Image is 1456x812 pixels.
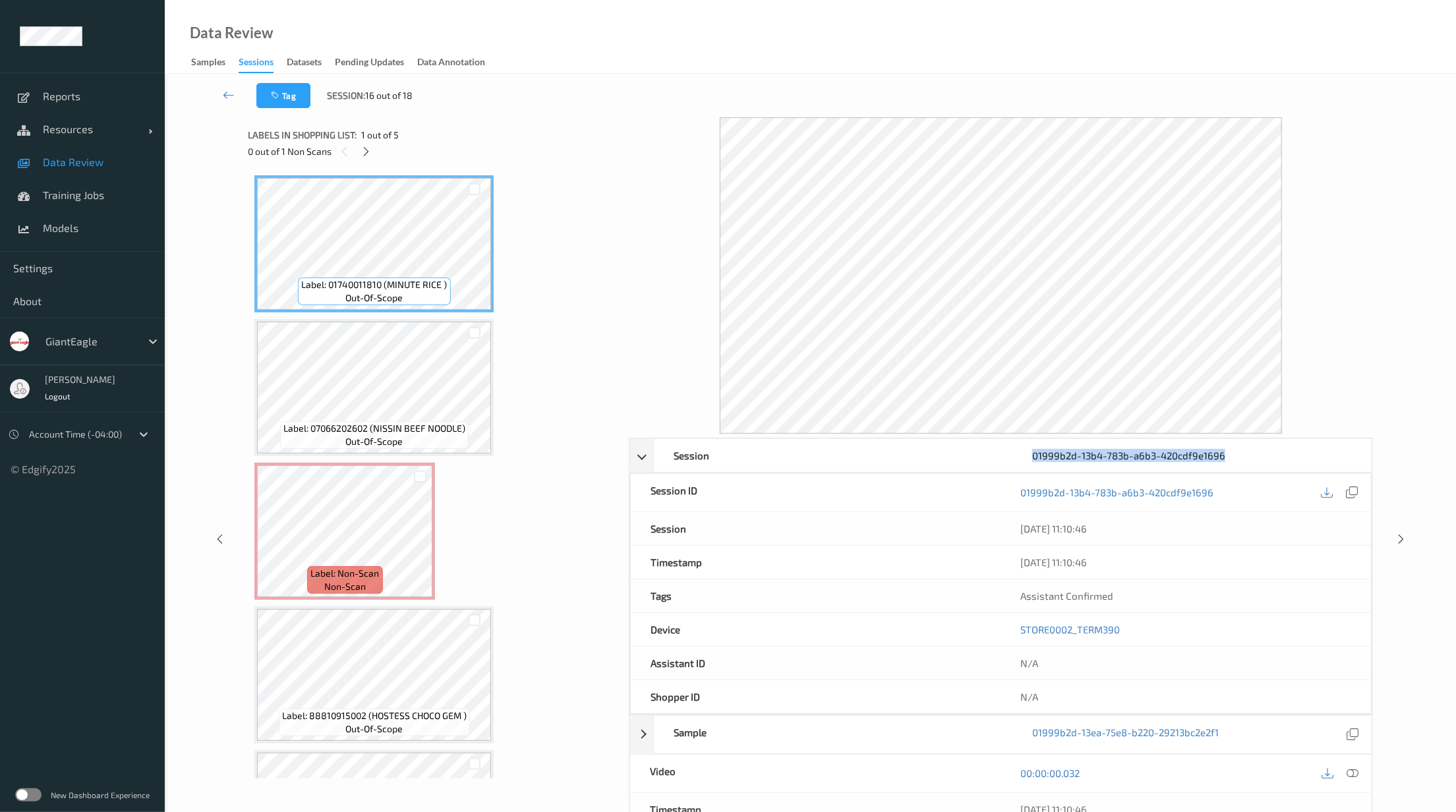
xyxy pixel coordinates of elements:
div: Shopper ID [631,680,1001,713]
div: Session [654,439,1012,472]
a: Datasets [287,53,335,72]
div: 01999b2d-13b4-783b-a6b3-420cdf9e1696 [1012,439,1371,472]
div: Assistant ID [631,647,1001,680]
a: Pending Updates [335,53,417,72]
span: Labels in shopping list: [248,129,357,142]
button: Tag [256,83,310,108]
div: Samples [191,55,225,72]
div: Timestamp [631,546,1001,579]
div: Pending Updates [335,55,404,72]
div: Tags [631,579,1001,612]
div: [DATE] 11:10:46 [1021,556,1351,569]
span: Label: 07066202602 (NISSIN BEEF NOODLE) [283,422,465,435]
div: N/A [1001,647,1371,680]
span: Label: 01740011810 (MINUTE RICE ) [301,278,447,291]
div: Sample [654,716,1012,753]
span: Session: [327,89,365,102]
a: 01999b2d-13b4-783b-a6b3-420cdf9e1696 [1021,486,1214,499]
span: non-scan [324,580,366,593]
div: [DATE] 11:10:46 [1021,522,1351,535]
div: Datasets [287,55,322,72]
a: 01999b2d-13ea-75e8-b220-29213bc2e2f1 [1032,726,1219,743]
div: Session ID [631,474,1001,511]
span: Label: 88810915002 (HOSTESS CHOCO GEM ) [282,709,467,722]
a: Data Annotation [417,53,498,72]
div: Session [631,512,1001,545]
div: Session01999b2d-13b4-783b-a6b3-420cdf9e1696 [629,438,1372,473]
div: Video [630,755,1001,792]
span: 1 out of 5 [361,129,399,142]
div: Data Review [190,26,273,40]
div: 0 out of 1 Non Scans [248,143,620,159]
div: N/A [1001,680,1371,713]
span: Assistant Confirmed [1021,590,1114,602]
a: Sessions [239,53,287,73]
a: 00:00:00.032 [1021,767,1080,780]
a: Samples [191,53,239,72]
span: out-of-scope [345,291,403,304]
a: STORE0002_TERM390 [1021,623,1121,635]
div: Data Annotation [417,55,485,72]
div: Device [631,613,1001,646]
span: out-of-scope [345,722,403,736]
div: Sample01999b2d-13ea-75e8-b220-29213bc2e2f1 [629,715,1372,754]
span: Label: Non-Scan [310,567,379,580]
span: out-of-scope [345,435,403,448]
div: Sessions [239,55,274,73]
span: 16 out of 18 [365,89,413,102]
